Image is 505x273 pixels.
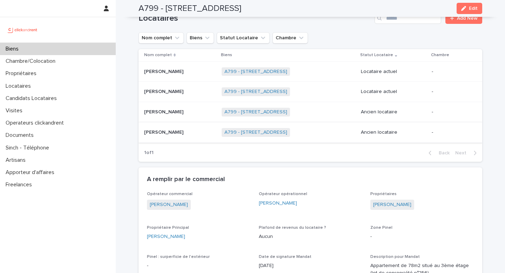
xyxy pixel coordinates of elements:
p: Chambre [431,51,449,59]
button: Nom complet [139,32,184,44]
p: Biens [221,51,232,59]
span: Propriétaires [370,192,397,196]
p: Chambre/Colocation [3,58,61,65]
p: Aucun [259,233,362,240]
p: Artisans [3,157,31,164]
p: [PERSON_NAME] [144,67,185,75]
p: 1 of 1 [139,144,159,161]
a: A799 - [STREET_ADDRESS] [224,89,287,95]
p: Operateurs clickandrent [3,120,69,126]
span: Description pour Mandat [370,255,420,259]
p: Nom complet [144,51,172,59]
button: Next [452,150,482,156]
span: Plafond de revenus du locataire ? [259,226,326,230]
a: A799 - [STREET_ADDRESS] [224,69,287,75]
a: A799 - [STREET_ADDRESS] [224,129,287,135]
p: - [432,89,471,95]
span: Opérateur opérationnel [259,192,307,196]
p: Locataire actuel [361,89,426,95]
button: Edit [457,3,482,14]
p: Biens [3,46,24,52]
p: Visites [3,107,28,114]
p: [PERSON_NAME] [144,87,185,95]
p: - [432,129,471,135]
span: Date de signature Mandat [259,255,311,259]
p: Freelances [3,181,38,188]
p: [PERSON_NAME] [144,108,185,115]
tr: [PERSON_NAME][PERSON_NAME] A799 - [STREET_ADDRESS] Locataire actuel- [139,82,482,102]
span: Opérateur commercial [147,192,193,196]
tr: [PERSON_NAME][PERSON_NAME] A799 - [STREET_ADDRESS] Ancien locataire- [139,102,482,122]
button: Statut Locataire [217,32,270,44]
button: Biens [187,32,214,44]
span: Add New [457,16,478,21]
p: Documents [3,132,39,139]
p: [DATE] [259,262,362,269]
a: A799 - [STREET_ADDRESS] [224,109,287,115]
a: [PERSON_NAME] [147,233,185,240]
a: Add New [445,13,482,24]
p: Apporteur d'affaires [3,169,60,176]
a: [PERSON_NAME] [373,201,411,208]
p: Statut Locataire [360,51,393,59]
a: [PERSON_NAME] [150,201,188,208]
p: Propriétaires [3,70,42,77]
p: - [147,262,250,269]
span: Propriétaire Principal [147,226,189,230]
h1: Locataires [139,13,372,24]
p: Ancien locataire [361,109,426,115]
span: Edit [469,6,478,11]
span: Pinel : surperficie de l'extérieur [147,255,210,259]
tr: [PERSON_NAME][PERSON_NAME] A799 - [STREET_ADDRESS] Ancien locataire- [139,122,482,143]
p: Candidats Locataires [3,95,62,102]
img: UCB0brd3T0yccxBKYDjQ [6,23,40,37]
p: Locataires [3,83,36,89]
p: - [370,233,474,240]
button: Chambre [272,32,308,44]
h2: A799 - [STREET_ADDRESS] [139,4,241,14]
button: Back [423,150,452,156]
p: - [432,69,471,75]
h2: A remplir par le commercial [147,176,225,184]
p: Locataire actuel [361,69,426,75]
span: Zone Pinel [370,226,392,230]
span: Next [455,151,471,155]
span: Back [435,151,450,155]
p: [PERSON_NAME] [144,128,185,135]
input: Search [375,13,441,24]
p: Ancien locataire [361,129,426,135]
p: Sinch - Téléphone [3,145,55,151]
a: [PERSON_NAME] [259,200,297,207]
tr: [PERSON_NAME][PERSON_NAME] A799 - [STREET_ADDRESS] Locataire actuel- [139,61,482,82]
p: - [432,109,471,115]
